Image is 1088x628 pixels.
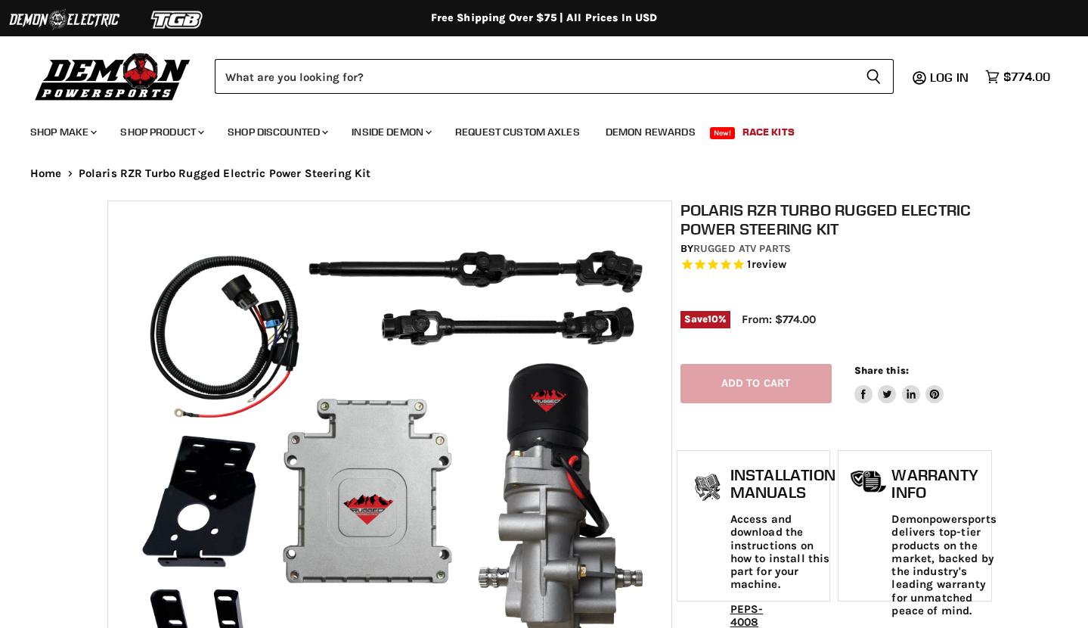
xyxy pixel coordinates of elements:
[891,513,996,617] p: Demonpowersports delivers top-tier products on the market, backed by the industry's leading warra...
[730,513,835,592] p: Access and download the instructions on how to install this part for your machine.
[680,311,730,328] span: Save %
[444,117,591,148] a: Request Custom Axles
[978,66,1058,88] a: $774.00
[79,167,371,180] span: Polaris RZR Turbo Rugged Electric Power Steering Kit
[1003,70,1050,84] span: $774.00
[121,5,234,34] img: TGB Logo 2
[8,5,121,34] img: Demon Electric Logo 2
[710,127,736,139] span: New!
[19,110,1046,148] ul: Main menu
[216,117,337,148] a: Shop Discounted
[891,466,996,502] h1: Warranty Info
[340,117,441,148] a: Inside Demon
[30,167,62,180] a: Home
[689,470,727,508] img: install_manual-icon.png
[215,59,894,94] form: Product
[215,59,854,94] input: Search
[109,117,213,148] a: Shop Product
[19,117,106,148] a: Shop Make
[594,117,707,148] a: Demon Rewards
[854,364,944,404] aside: Share this:
[680,241,989,257] div: by
[742,312,816,326] span: From: $774.00
[680,201,989,238] h1: Polaris RZR Turbo Rugged Electric Power Steering Kit
[752,258,787,272] span: review
[731,117,806,148] a: Race Kits
[747,258,786,272] span: 1 reviews
[854,59,894,94] button: Search
[854,365,909,376] span: Share this:
[850,470,888,493] img: warranty-icon.png
[693,242,791,255] a: Rugged ATV Parts
[30,49,196,103] img: Demon Powersports
[708,313,718,325] span: 10
[730,466,835,502] h1: Installation Manuals
[680,257,989,273] span: Rated 5.0 out of 5 stars 1 reviews
[923,70,978,84] a: Log in
[930,70,969,85] span: Log in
